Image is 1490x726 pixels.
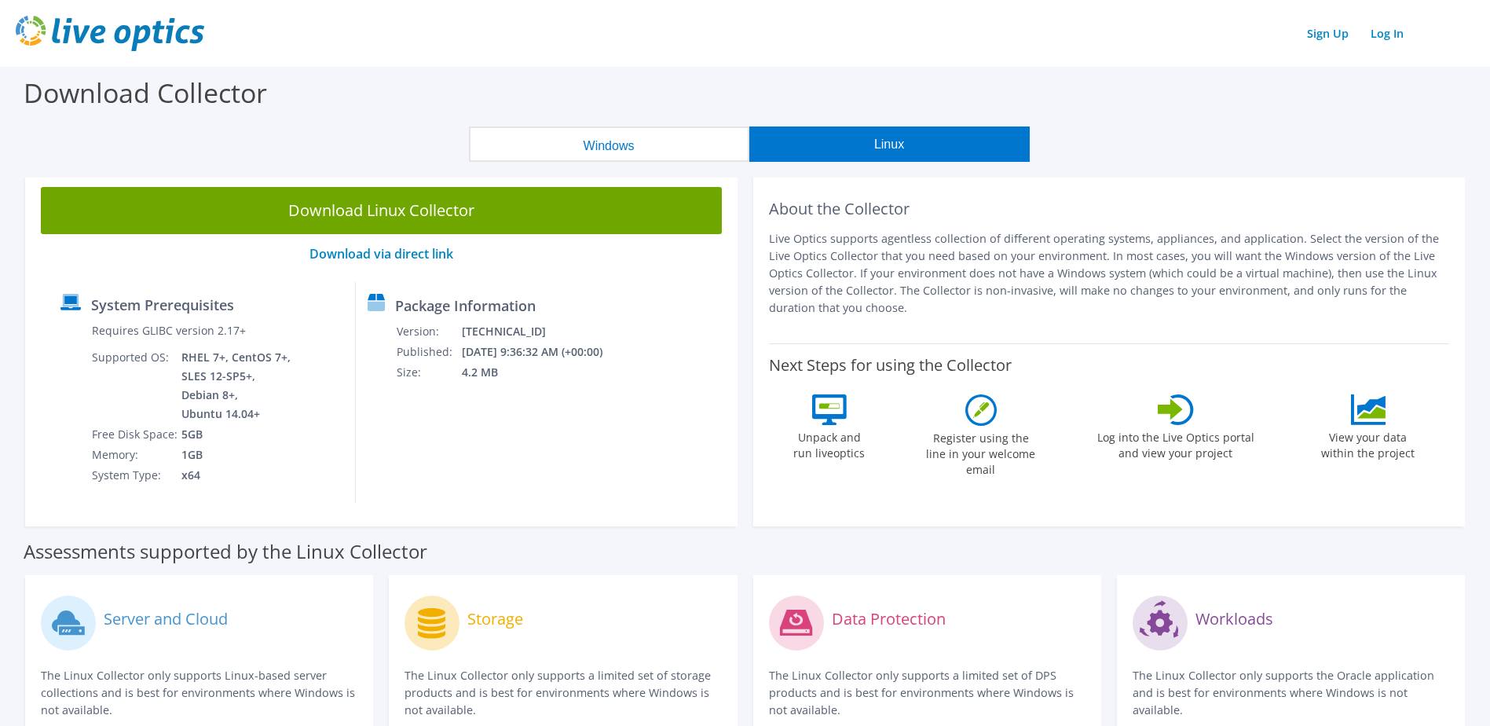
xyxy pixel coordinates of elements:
a: Log In [1363,22,1411,45]
label: Unpack and run liveoptics [793,425,866,461]
td: Published: [396,342,461,362]
label: Package Information [395,298,536,313]
td: Size: [396,362,461,383]
a: Download via direct link [309,245,453,262]
label: Data Protection [832,611,946,627]
label: Requires GLIBC version 2.17+ [92,323,246,339]
label: Workloads [1195,611,1273,627]
label: Server and Cloud [104,611,228,627]
td: Free Disk Space: [91,424,181,445]
td: 5GB [181,424,294,445]
label: View your data within the project [1312,425,1425,461]
td: 1GB [181,445,294,465]
a: Sign Up [1299,22,1356,45]
p: The Linux Collector only supports Linux-based server collections and is best for environments whe... [41,667,357,719]
td: Memory: [91,445,181,465]
button: Windows [469,126,749,162]
label: Download Collector [24,75,267,111]
td: Supported OS: [91,347,181,424]
td: x64 [181,465,294,486]
p: The Linux Collector only supports a limited set of DPS products and is best for environments wher... [769,667,1085,719]
label: Log into the Live Optics portal and view your project [1096,425,1255,461]
td: [DATE] 9:36:32 AM (+00:00) [461,342,624,362]
label: System Prerequisites [91,297,234,313]
td: [TECHNICAL_ID] [461,321,624,342]
p: The Linux Collector only supports a limited set of storage products and is best for environments ... [405,667,721,719]
p: The Linux Collector only supports the Oracle application and is best for environments where Windo... [1133,667,1449,719]
button: Linux [749,126,1030,162]
img: live_optics_svg.svg [16,16,204,51]
td: 4.2 MB [461,362,624,383]
label: Storage [467,611,523,627]
label: Next Steps for using the Collector [769,356,1012,375]
label: Assessments supported by the Linux Collector [24,544,427,559]
p: Live Optics supports agentless collection of different operating systems, appliances, and applica... [769,230,1450,317]
td: Version: [396,321,461,342]
label: Register using the line in your welcome email [922,426,1040,478]
td: System Type: [91,465,181,486]
a: Download Linux Collector [41,187,722,234]
td: RHEL 7+, CentOS 7+, SLES 12-SP5+, Debian 8+, Ubuntu 14.04+ [181,347,294,424]
h2: About the Collector [769,200,1450,218]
